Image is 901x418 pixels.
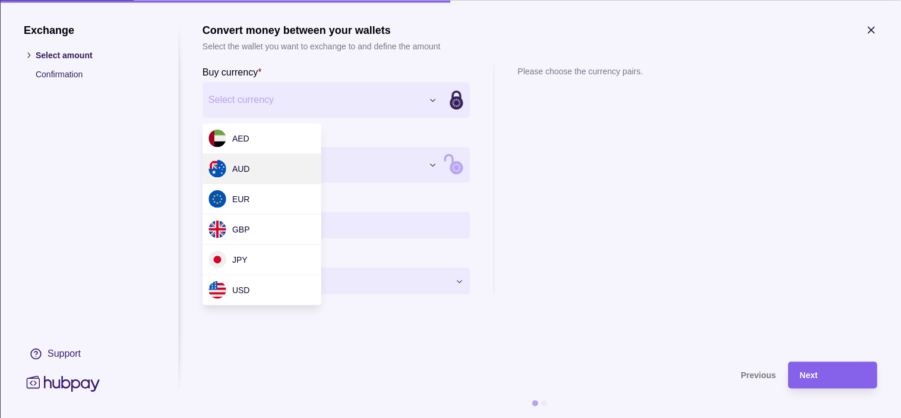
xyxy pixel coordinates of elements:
[208,160,226,178] img: au
[232,255,248,265] span: JPY
[208,281,226,299] img: us
[232,164,250,174] span: AUD
[232,194,250,204] span: EUR
[208,190,226,208] img: eu
[208,251,226,269] img: jp
[208,221,226,238] img: gb
[232,134,249,143] span: AED
[232,225,250,234] span: GBP
[232,285,250,295] span: USD
[208,130,226,147] img: ae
